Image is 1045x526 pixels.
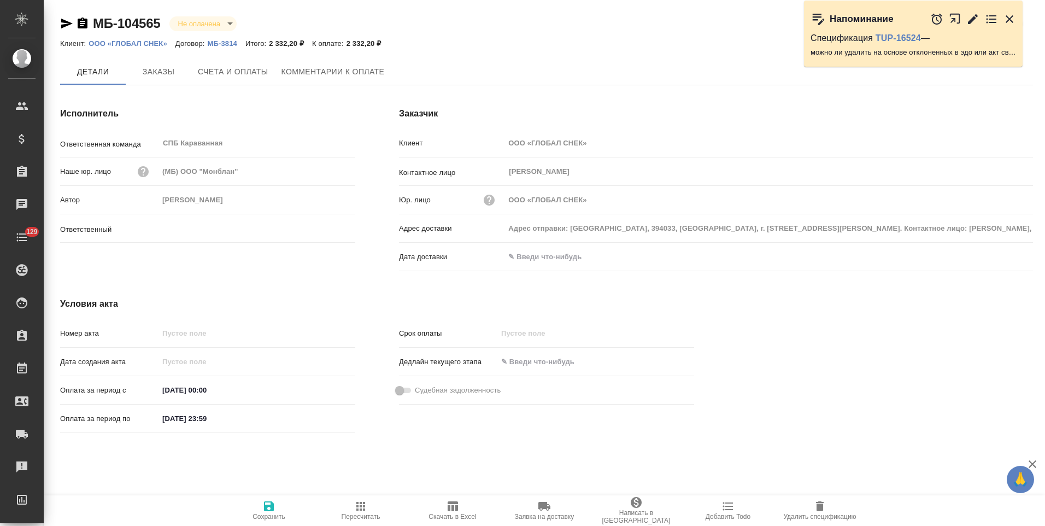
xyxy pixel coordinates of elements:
p: Дата создания акта [60,356,158,367]
input: ✎ Введи что-нибудь [158,382,254,398]
p: К оплате: [312,39,347,48]
button: Отложить [930,13,943,26]
input: ✎ Введи что-нибудь [504,249,600,265]
input: Пустое поле [158,354,254,370]
input: Пустое поле [504,220,1033,236]
p: Клиент [399,138,504,149]
p: Спецификация — [811,33,1016,44]
input: Пустое поле [504,135,1033,151]
p: ООО «ГЛОБАЛ СНЕК» [89,39,175,48]
p: Дата доставки [399,252,504,262]
h4: Исполнитель [60,107,355,120]
input: Пустое поле [504,192,1033,208]
button: Скопировать ссылку [76,17,89,30]
input: Пустое поле [158,163,355,179]
h4: Условия акта [60,297,694,311]
p: Напоминание [830,14,894,25]
p: Срок оплаты [399,328,497,339]
button: Перейти в todo [985,13,998,26]
a: TUP-16524 [876,33,921,43]
p: Клиент: [60,39,89,48]
p: Ответственная команда [60,139,158,150]
span: 🙏 [1011,468,1030,491]
p: Оплата за период по [60,413,158,424]
button: 🙏 [1007,466,1034,493]
p: Ответственный [60,224,158,235]
button: Редактировать [966,13,979,26]
a: ООО «ГЛОБАЛ СНЕК» [89,38,175,48]
span: 129 [20,226,44,237]
input: Пустое поле [497,325,593,341]
p: Дедлайн текущего этапа [399,356,497,367]
button: Не оплачена [175,19,224,28]
p: можно ли удалить на основе отклоненных в эдо или акт сверки обязательно? [811,47,1016,58]
span: Комментарии к оплате [281,65,385,79]
input: ✎ Введи что-нибудь [497,354,593,370]
span: Детали [67,65,119,79]
p: Номер акта [60,328,158,339]
p: Адрес доставки [399,223,504,234]
p: МБ-3814 [208,39,245,48]
button: Закрыть [1003,13,1016,26]
p: 2 332,20 ₽ [347,39,390,48]
button: Open [349,227,351,230]
button: Открыть в новой вкладке [949,7,961,31]
p: Наше юр. лицо [60,166,111,177]
input: Пустое поле [158,325,355,341]
a: МБ-104565 [93,16,161,31]
span: Судебная задолженность [415,385,501,396]
span: Счета и оплаты [198,65,268,79]
a: МБ-3814 [208,38,245,48]
div: Не оплачена [169,16,237,31]
p: Контактное лицо [399,167,504,178]
p: Договор: [175,39,208,48]
h4: Заказчик [399,107,1033,120]
button: Скопировать ссылку для ЯМессенджера [60,17,73,30]
input: Пустое поле [158,192,355,208]
p: Оплата за период с [60,385,158,396]
p: Юр. лицо [399,195,431,206]
p: 2 332,20 ₽ [269,39,312,48]
span: Заказы [132,65,185,79]
p: Автор [60,195,158,206]
a: 129 [3,224,41,251]
p: Итого: [245,39,269,48]
input: ✎ Введи что-нибудь [158,411,254,426]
